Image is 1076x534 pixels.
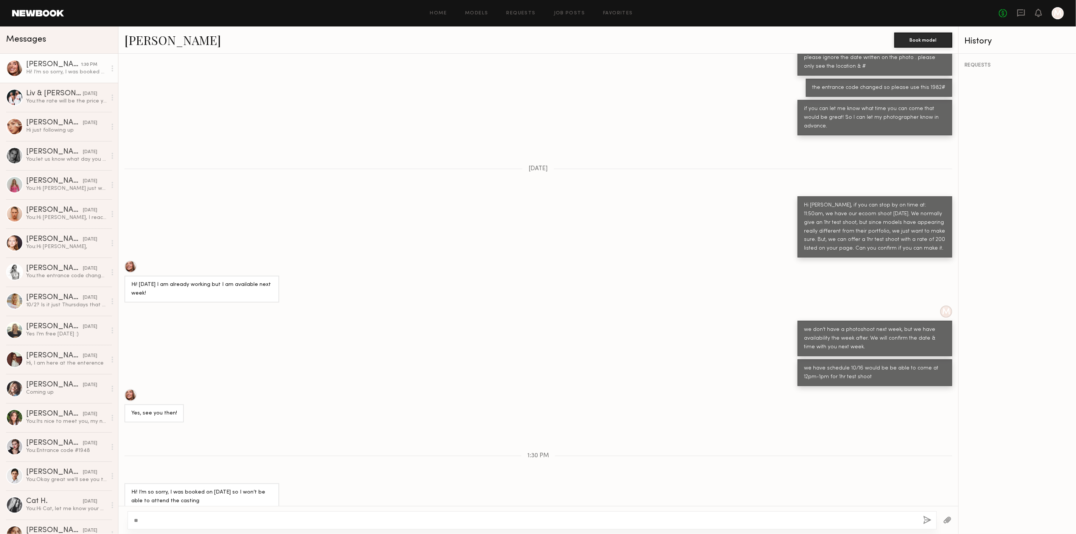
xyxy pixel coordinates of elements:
div: [DATE] [83,382,97,389]
div: [DATE] [83,207,97,214]
div: [DATE] [83,149,97,156]
div: You: Hi [PERSON_NAME], [26,243,107,250]
div: You: Hi [PERSON_NAME] just wanted to follow up back with you! [26,185,107,192]
div: [PERSON_NAME] [26,148,83,156]
a: M [1052,7,1064,19]
div: [PERSON_NAME] [26,119,83,127]
a: Home [430,11,447,16]
div: [DATE] [83,294,97,301]
div: You: the entrance code changed so please use this 1982# [26,272,107,279]
div: [PERSON_NAME] [26,236,83,243]
div: [PERSON_NAME] [26,323,83,331]
div: Cat H. [26,498,83,505]
div: [DATE] [83,498,97,505]
div: [PERSON_NAME] [26,206,83,214]
div: Hi [PERSON_NAME], if you can stop by on time at: 11:50am, we have our ecoom shoot [DATE]. We norm... [804,201,945,253]
div: [DATE] [83,469,97,476]
div: [PERSON_NAME] [26,469,83,476]
a: [PERSON_NAME] [124,32,221,48]
div: You: Entrance code #1948 [26,447,107,454]
div: Yes, see you then! [131,409,177,418]
div: [DATE] [83,411,97,418]
div: we have schedule 10/16 would be be able to come at 12pm-1pm for 1hr test shoot [804,364,945,382]
div: [DATE] [83,120,97,127]
div: [DATE] [83,178,97,185]
span: 1:30 PM [527,453,549,459]
div: You: the rate will be the price you have mentioned for that hr [26,98,107,105]
div: [PERSON_NAME] [26,61,81,68]
div: [DATE] [83,352,97,360]
div: we don't have a photoshoot next week, but we have availability the week after. We will confirm th... [804,326,945,352]
div: Hi! I’m so sorry, I was booked on [DATE] so I won’t be able to attend the casting [26,68,107,76]
div: [PERSON_NAME] [26,352,83,360]
div: Hi, I am here at the enterence [26,360,107,367]
div: You: Hi [PERSON_NAME], I reached back a month back and just wanted to reach out to you again. [26,214,107,221]
div: [PERSON_NAME] [26,265,83,272]
div: 10/2? Is it just Thursdays that you have available? If so would the 9th or 16th work? [26,301,107,309]
div: History [965,37,1071,46]
div: Hi just following up [26,127,107,134]
div: [PERSON_NAME] [26,177,83,185]
button: Book model [894,33,952,48]
div: [DATE] [83,90,97,98]
div: [DATE] [83,323,97,331]
div: 1:30 PM [81,61,97,68]
div: Coming up [26,389,107,396]
span: Messages [6,35,46,44]
div: You: Hi Cat, let me know your availability [26,505,107,512]
div: [DATE] [83,440,97,447]
div: You: Okay great we'll see you then [26,476,107,483]
div: [DATE] [83,236,97,243]
div: [DATE] [83,265,97,272]
div: You: Its nice to meet you, my name is [PERSON_NAME] and I am the Head Designer at Blue B Collecti... [26,418,107,425]
div: Hi! I’m so sorry, I was booked on [DATE] so I won’t be able to attend the casting [131,488,272,506]
div: if you can let me know what time you can come that would be great! So I can let my photographer k... [804,105,945,131]
div: [PERSON_NAME] [26,410,83,418]
a: Requests [507,11,536,16]
div: please ignore the date written on the photo . please only see the location & # [804,54,945,71]
div: [PERSON_NAME] [26,294,83,301]
a: Favorites [603,11,633,16]
a: Job Posts [554,11,585,16]
div: REQUESTS [965,63,1071,68]
div: Yes I’m free [DATE] :) [26,331,107,338]
div: the entrance code changed so please use this 1982# [813,84,945,92]
div: Liv & [PERSON_NAME] [26,90,83,98]
div: Hi! [DATE] I am already working but I am available next week! [131,281,272,298]
div: [PERSON_NAME] [26,381,83,389]
a: Book model [894,36,952,43]
div: [PERSON_NAME] [26,439,83,447]
div: You: let us know what day you will be in LA OCT and we will plan a schedule for you [26,156,107,163]
a: Models [465,11,488,16]
span: [DATE] [529,166,548,172]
